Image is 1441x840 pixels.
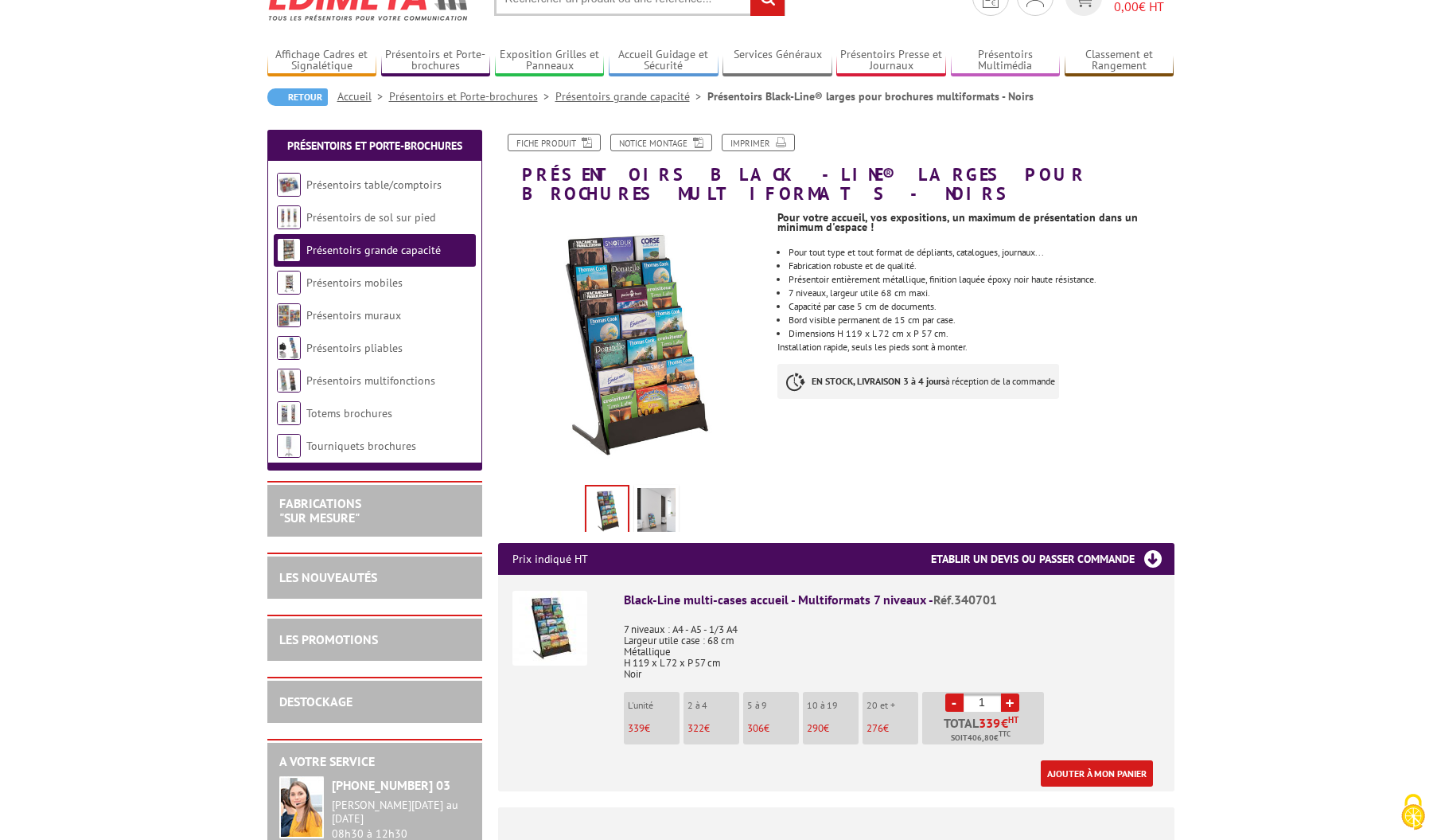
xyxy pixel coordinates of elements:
[687,700,739,711] p: 2 à 4
[267,48,377,74] a: Affichage Cadres et Signalétique
[277,401,301,425] img: Totems brochures
[789,288,1174,298] li: 7 niveaux, largeur utile 68 cm maxi.
[812,375,945,387] strong: EN STOCK, LIVRAISON 3 à 4 jours
[306,243,441,257] a: Présentoirs grande capacité
[945,693,964,712] a: -
[687,723,739,734] p: €
[789,248,1174,257] li: Pour tout type et tout format de dépliants, catalogues, journaux...
[495,48,605,74] a: Exposition Grilles et Panneaux
[707,88,1034,104] li: Présentoirs Black-Line® larges pour brochures multiformats - Noirs
[687,721,704,735] span: 322
[267,88,328,106] a: Retour
[306,373,435,388] a: Présentoirs multifonctions
[1001,693,1019,712] a: +
[628,700,680,711] p: L'unité
[836,48,946,74] a: Présentoirs Presse et Journaux
[609,48,719,74] a: Accueil Guidage et Sécurité
[789,315,1174,325] li: Bord visible permanent de 15 cm par case.
[867,700,918,711] p: 20 et +
[277,205,301,229] img: Présentoirs de sol sur pied
[777,203,1186,415] div: Installation rapide, seuls les pieds sont à monter.
[789,302,1174,311] li: Capacité par case 5 cm de documents.
[277,271,301,295] img: Présentoirs mobiles
[926,717,1044,744] p: Total
[1385,786,1441,840] button: Cookies (fenêtre modale)
[999,729,1011,738] sup: TTC
[381,48,491,74] a: Présentoirs et Porte-brochures
[979,717,1001,729] span: 339
[951,48,1061,74] a: Présentoirs Multimédia
[332,777,450,793] strong: [PHONE_NUMBER] 03
[807,721,824,735] span: 290
[747,721,764,735] span: 306
[279,569,377,585] a: LES NOUVEAUTÉS
[807,723,859,734] p: €
[789,275,1174,284] li: Présentoir entièrement métallique, finition laquée époxy noir haute résistance.
[277,434,301,458] img: Tourniquets brochures
[279,631,378,647] a: LES PROMOTIONS
[624,613,1160,680] p: 7 niveaux : A4 - A5 - 1/3 A4 Largeur utile case : 68 cm Métallique H 119 x L 72 x P 57 cm Noir
[586,486,628,536] img: presentoirs_grande_capacite_340701.jpg
[637,488,676,537] img: 340701_porte_brochure_multicases_blackline_2.jpg
[306,178,442,192] a: Présentoirs table/comptoirs
[508,134,601,151] a: Fiche produit
[867,723,918,734] p: €
[807,700,859,711] p: 10 à 19
[306,210,435,225] a: Présentoirs de sol sur pied
[747,723,799,734] p: €
[279,495,361,525] a: FABRICATIONS"Sur Mesure"
[867,721,883,735] span: 276
[279,693,352,709] a: DESTOCKAGE
[1041,760,1153,787] a: Ajouter à mon panier
[306,406,392,420] a: Totems brochures
[951,732,1011,744] span: Soit €
[279,776,324,838] img: widget-service.jpg
[279,755,470,769] h2: A votre service
[498,211,766,479] img: presentoirs_grande_capacite_340701.jpg
[1393,792,1433,832] img: Cookies (fenêtre modale)
[287,139,462,153] a: Présentoirs et Porte-brochures
[306,341,403,355] a: Présentoirs pliables
[722,48,832,74] a: Services Généraux
[1065,48,1174,74] a: Classement et Rangement
[789,261,1174,271] li: Fabrication robuste et de qualité.
[747,700,799,711] p: 5 à 9
[624,591,1160,609] div: Black-Line multi-cases accueil - Multiformats 7 niveaux -
[555,89,707,104] a: Présentoirs grande capacité
[610,134,712,151] a: Notice Montage
[306,308,401,322] a: Présentoirs muraux
[777,210,1138,234] strong: Pour votre accueil, vos expositions, un maximum de présentation dans un minimum d'espace !
[968,732,994,744] span: 406,80
[337,89,389,104] a: Accueil
[789,329,1174,338] li: Dimensions H 119 x L 72 cm x P 57 cm.
[722,134,795,151] a: Imprimer
[389,89,555,104] a: Présentoirs et Porte-brochures
[277,173,301,197] img: Présentoirs table/comptoirs
[277,369,301,393] img: Présentoirs multifonctions
[277,238,301,262] img: Présentoirs grande capacité
[306,275,403,290] a: Présentoirs mobiles
[486,134,1186,203] h1: Présentoirs Black-Line® larges pour brochures multiformats - Noirs
[628,721,645,735] span: 339
[512,543,588,575] p: Prix indiqué HT
[306,439,416,453] a: Tourniquets brochures
[933,592,997,608] span: Réf.340701
[628,723,680,734] p: €
[1008,714,1018,725] sup: HT
[332,799,470,826] div: [PERSON_NAME][DATE] au [DATE]
[277,303,301,327] img: Présentoirs muraux
[931,543,1174,575] h3: Etablir un devis ou passer commande
[777,364,1059,399] p: à réception de la commande
[277,336,301,360] img: Présentoirs pliables
[1001,717,1008,729] span: €
[512,591,587,666] img: Black-Line multi-cases accueil - Multiformats 7 niveaux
